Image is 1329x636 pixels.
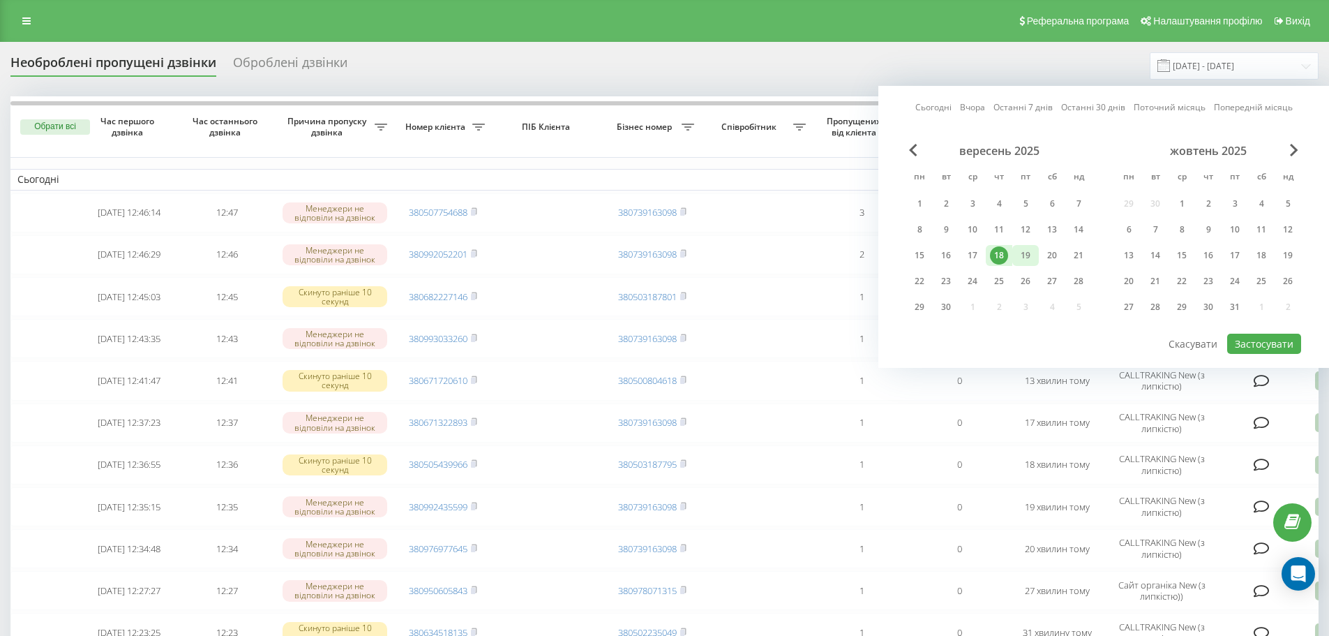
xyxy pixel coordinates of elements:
[959,219,986,240] div: ср 10 вер 2025 р.
[1134,101,1206,114] a: Поточний місяць
[990,272,1008,290] div: 25
[1146,246,1164,265] div: 14
[610,121,682,133] span: Бізнес номер
[409,584,467,597] a: 380950605843
[1252,221,1270,239] div: 11
[1169,219,1195,240] div: ср 8 жовт 2025 р.
[910,298,929,316] div: 29
[1043,195,1061,213] div: 6
[1248,271,1275,292] div: сб 25 жовт 2025 р.
[933,193,959,214] div: вт 2 вер 2025 р.
[1169,271,1195,292] div: ср 22 жовт 2025 р.
[813,361,910,400] td: 1
[1039,193,1065,214] div: сб 6 вер 2025 р.
[1275,193,1301,214] div: нд 5 жовт 2025 р.
[1222,297,1248,318] div: пт 31 жовт 2025 р.
[1195,245,1222,266] div: чт 16 жовт 2025 р.
[906,193,933,214] div: пн 1 вер 2025 р.
[1290,144,1298,156] span: Next Month
[1065,193,1092,214] div: нд 7 вер 2025 р.
[906,245,933,266] div: пн 15 вер 2025 р.
[910,221,929,239] div: 8
[1173,246,1191,265] div: 15
[1226,298,1244,316] div: 31
[937,221,955,239] div: 9
[178,319,276,358] td: 12:43
[1142,297,1169,318] div: вт 28 жовт 2025 р.
[80,193,178,232] td: [DATE] 12:46:14
[409,542,467,555] a: 380976977645
[906,271,933,292] div: пн 22 вер 2025 р.
[963,221,982,239] div: 10
[1142,219,1169,240] div: вт 7 жовт 2025 р.
[178,361,276,400] td: 12:41
[1198,168,1219,188] abbr: четвер
[1279,195,1297,213] div: 5
[906,144,1092,158] div: вересень 2025
[1027,15,1129,27] span: Реферальна програма
[1012,219,1039,240] div: пт 12 вер 2025 р.
[409,374,467,387] a: 380671720610
[1199,195,1217,213] div: 2
[91,116,167,138] span: Час першого дзвінка
[906,219,933,240] div: пн 8 вер 2025 р.
[993,101,1053,114] a: Останні 7 днів
[1120,221,1138,239] div: 6
[1145,168,1166,188] abbr: вівторок
[409,290,467,303] a: 380682227146
[1008,404,1106,443] td: 17 хвилин тому
[1279,221,1297,239] div: 12
[80,404,178,443] td: [DATE] 12:37:23
[283,538,387,559] div: Менеджери не відповіли на дзвінок
[178,571,276,610] td: 12:27
[178,529,276,568] td: 12:34
[1224,168,1245,188] abbr: п’ятниця
[986,271,1012,292] div: чт 25 вер 2025 р.
[959,193,986,214] div: ср 3 вер 2025 р.
[178,445,276,485] td: 12:36
[1012,245,1039,266] div: пт 19 вер 2025 р.
[1016,195,1035,213] div: 5
[1042,168,1063,188] abbr: субота
[10,55,216,77] div: Необроблені пропущені дзвінки
[962,168,983,188] abbr: середа
[990,221,1008,239] div: 11
[937,272,955,290] div: 23
[1039,245,1065,266] div: сб 20 вер 2025 р.
[1169,193,1195,214] div: ср 1 жовт 2025 р.
[1275,245,1301,266] div: нд 19 жовт 2025 р.
[1008,445,1106,485] td: 18 хвилин тому
[1227,334,1301,354] button: Застосувати
[178,235,276,274] td: 12:46
[1106,571,1217,610] td: Сайт органіка New (з липкістю))
[1065,245,1092,266] div: нд 21 вер 2025 р.
[1016,246,1035,265] div: 19
[1008,571,1106,610] td: 27 хвилин тому
[1106,404,1217,443] td: CALLTRAKING New (з липкістю)
[1012,271,1039,292] div: пт 26 вер 2025 р.
[986,219,1012,240] div: чт 11 вер 2025 р.
[1169,297,1195,318] div: ср 29 жовт 2025 р.
[933,245,959,266] div: вт 16 вер 2025 р.
[80,445,178,485] td: [DATE] 12:36:55
[909,168,930,188] abbr: понеділок
[1226,246,1244,265] div: 17
[1069,246,1088,265] div: 21
[189,116,264,138] span: Час останнього дзвінка
[80,277,178,316] td: [DATE] 12:45:03
[409,248,467,260] a: 380992052201
[708,121,793,133] span: Співробітник
[80,487,178,526] td: [DATE] 12:35:15
[1282,557,1315,591] div: Open Intercom Messenger
[1142,271,1169,292] div: вт 21 жовт 2025 р.
[283,244,387,265] div: Менеджери не відповіли на дзвінок
[618,458,677,471] a: 380503187795
[1146,298,1164,316] div: 28
[1173,298,1191,316] div: 29
[283,580,387,601] div: Менеджери не відповіли на дзвінок
[910,272,929,290] div: 22
[283,328,387,349] div: Менеджери не відповіли на дзвінок
[1199,221,1217,239] div: 9
[618,416,677,429] a: 380739163098
[233,55,347,77] div: Оброблені дзвінки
